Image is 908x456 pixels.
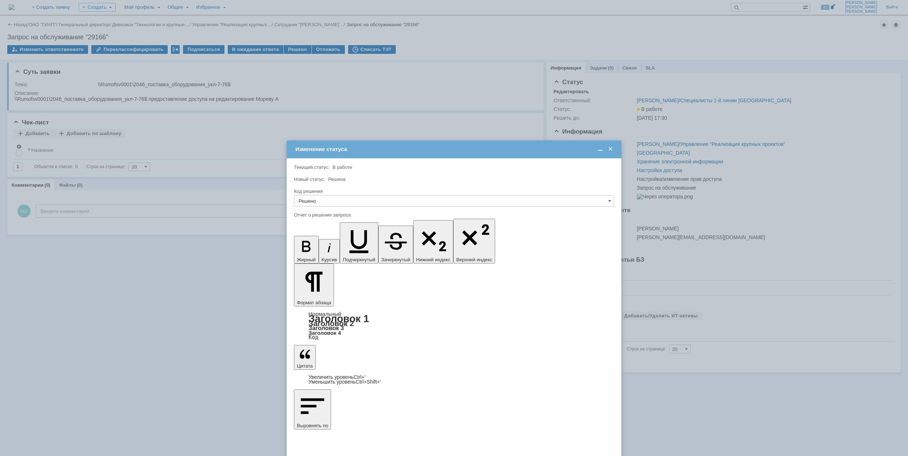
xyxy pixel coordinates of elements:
button: Выровнять по [294,389,331,429]
div: Отчет о решении запроса [294,213,613,217]
span: Зачеркнутый [381,257,410,262]
a: Заголовок 4 [308,330,341,336]
span: Закрыть [607,146,614,152]
a: Нормальный [308,311,341,317]
div: Изменение статуса [295,146,614,152]
label: Текущий статус: [294,164,329,170]
a: Заголовок 3 [308,325,344,331]
span: Жирный [297,257,316,262]
a: Increase [308,374,366,380]
a: Заголовок 1 [308,313,369,324]
a: Decrease [308,379,381,385]
span: Верхний индекс [456,257,492,262]
span: Ctrl+' [354,374,366,380]
span: Ctrl+Shift+' [356,379,381,385]
button: Верхний индекс [453,219,495,263]
span: Нижний индекс [416,257,451,262]
span: Формат абзаца [297,300,331,305]
button: Подчеркнутый [340,222,378,263]
span: Цитата [297,363,313,369]
button: Нижний индекс [413,220,454,263]
div: Цитата [294,375,614,384]
button: Зачеркнутый [378,226,413,263]
span: Решена [328,177,345,182]
a: Заголовок 2 [308,319,354,328]
span: В работе [332,164,352,170]
button: Формат абзаца [294,263,334,306]
span: Свернуть (Ctrl + M) [597,146,604,152]
div: Формат абзаца [294,312,614,340]
span: Курсив [322,257,337,262]
div: Код решения [294,189,613,194]
button: Жирный [294,236,319,263]
a: Код [308,334,318,341]
label: Новый статус: [294,177,325,182]
button: Курсив [319,239,340,263]
span: Выровнять по [297,423,328,428]
span: Подчеркнутый [343,257,375,262]
button: Цитата [294,345,316,370]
